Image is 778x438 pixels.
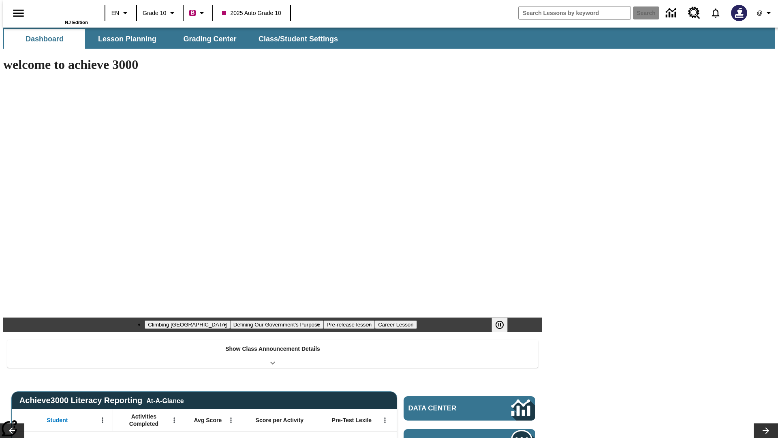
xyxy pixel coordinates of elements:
[35,3,88,25] div: Home
[169,29,250,49] button: Grading Center
[194,417,222,424] span: Avg Score
[186,6,210,20] button: Boost Class color is violet red. Change class color
[705,2,726,24] a: Notifications
[323,320,375,329] button: Slide 3 Pre-release lesson
[143,9,166,17] span: Grade 10
[6,1,30,25] button: Open side menu
[168,414,180,426] button: Open Menu
[225,414,237,426] button: Open Menu
[190,8,194,18] span: B
[146,396,184,405] div: At-A-Glance
[7,340,538,368] div: Show Class Announcement Details
[108,6,134,20] button: Language: EN, Select a language
[754,423,778,438] button: Lesson carousel, Next
[252,29,344,49] button: Class/Student Settings
[752,6,778,20] button: Profile/Settings
[726,2,752,24] button: Select a new avatar
[139,6,180,20] button: Grade: Grade 10, Select a grade
[117,413,171,427] span: Activities Completed
[492,318,508,332] button: Pause
[492,318,516,332] div: Pause
[47,417,68,424] span: Student
[87,29,168,49] button: Lesson Planning
[230,320,323,329] button: Slide 2 Defining Our Government's Purpose
[408,404,484,412] span: Data Center
[404,396,535,421] a: Data Center
[661,2,683,24] a: Data Center
[757,9,762,17] span: @
[19,396,184,405] span: Achieve3000 Literacy Reporting
[65,20,88,25] span: NJ Edition
[183,34,236,44] span: Grading Center
[375,320,417,329] button: Slide 4 Career Lesson
[35,4,88,20] a: Home
[145,320,230,329] button: Slide 1 Climbing Mount Tai
[3,57,542,72] h1: welcome to achieve 3000
[332,417,372,424] span: Pre-Test Lexile
[111,9,119,17] span: EN
[222,9,281,17] span: 2025 Auto Grade 10
[379,414,391,426] button: Open Menu
[98,34,156,44] span: Lesson Planning
[519,6,631,19] input: search field
[731,5,747,21] img: Avatar
[3,28,775,49] div: SubNavbar
[683,2,705,24] a: Resource Center, Will open in new tab
[4,29,85,49] button: Dashboard
[96,414,109,426] button: Open Menu
[225,345,320,353] p: Show Class Announcement Details
[256,417,304,424] span: Score per Activity
[259,34,338,44] span: Class/Student Settings
[3,29,345,49] div: SubNavbar
[26,34,64,44] span: Dashboard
